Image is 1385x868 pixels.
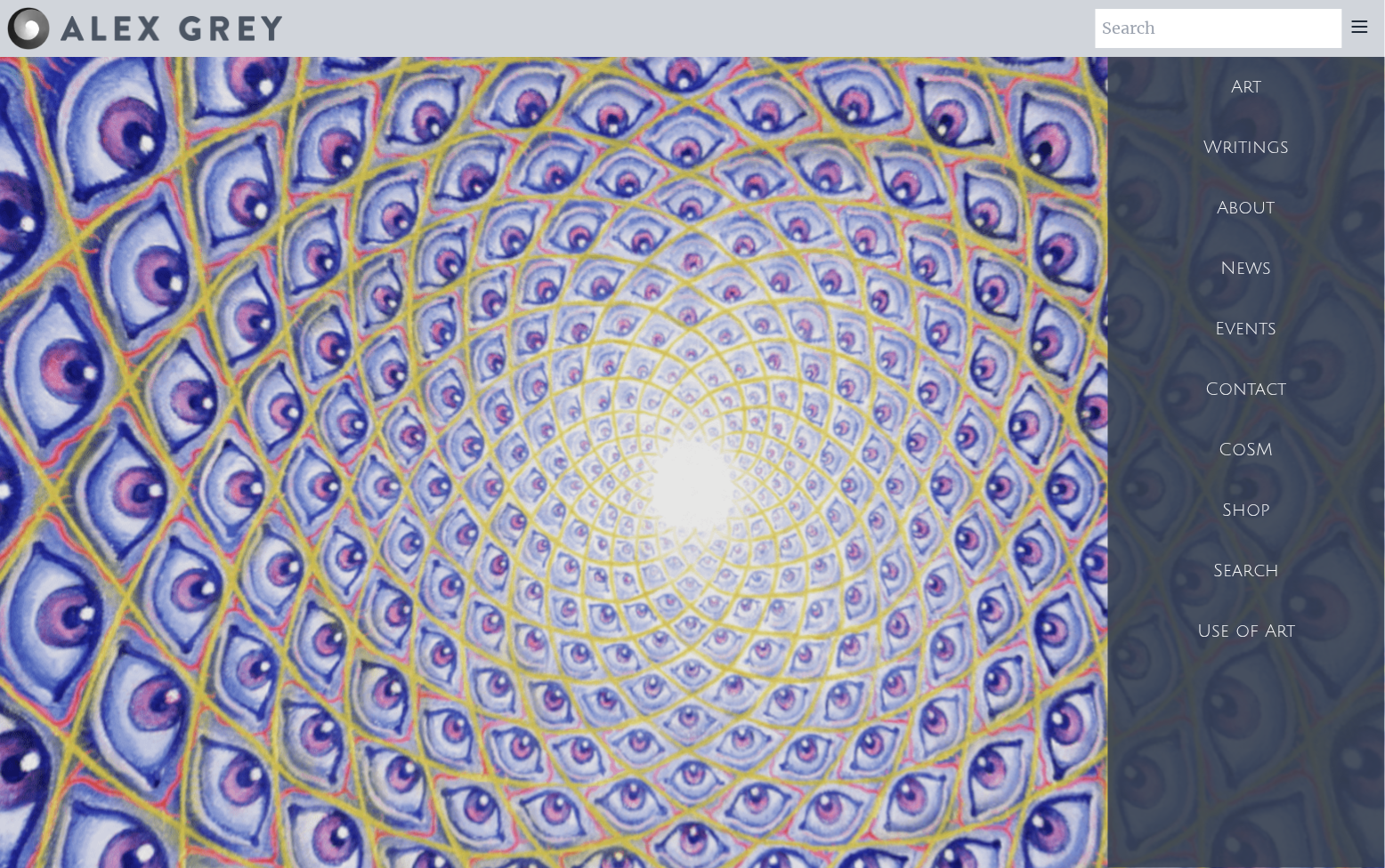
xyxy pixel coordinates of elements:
[1108,117,1385,178] a: Writings
[1108,299,1385,359] a: Events
[1108,541,1385,601] a: Search
[1096,9,1342,48] input: Search
[1108,420,1385,480] a: CoSM
[1108,480,1385,541] a: Shop
[1108,57,1385,117] a: Art
[1108,359,1385,420] a: Contact
[1108,601,1385,662] a: Use of Art
[1108,178,1385,238] a: About
[1108,238,1385,299] a: News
